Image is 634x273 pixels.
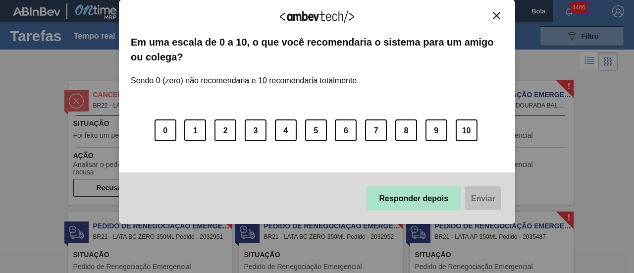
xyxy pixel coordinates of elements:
[493,12,500,19] img: Fechar
[305,119,327,141] button: 5
[280,10,354,23] img: Logotipo Ambevtech
[193,126,198,135] font: 1
[434,126,438,135] font: 9
[367,186,462,210] button: Responder depois
[184,119,206,141] button: 1
[163,126,167,135] font: 0
[456,119,477,141] button: 10
[395,119,417,141] button: 8
[379,194,449,203] font: Responder depois
[344,126,348,135] font: 6
[275,119,297,141] button: 4
[374,126,378,135] font: 7
[490,11,503,20] button: Fechar
[155,119,176,141] button: 0
[404,126,409,135] font: 8
[131,37,494,62] font: Em uma escala de 0 a 10, o que você recomendaria o sistema para um amigo ou colega?
[462,126,471,135] font: 10
[131,76,359,85] font: Sendo 0 (zero) não recomendaria e 10 recomendaria totalmente.
[365,119,387,141] button: 7
[335,119,357,141] button: 6
[283,126,288,135] font: 4
[223,126,228,135] font: 2
[245,119,266,141] button: 3
[425,119,447,141] button: 9
[214,119,236,141] button: 2
[254,126,258,135] font: 3
[314,126,318,135] font: 5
